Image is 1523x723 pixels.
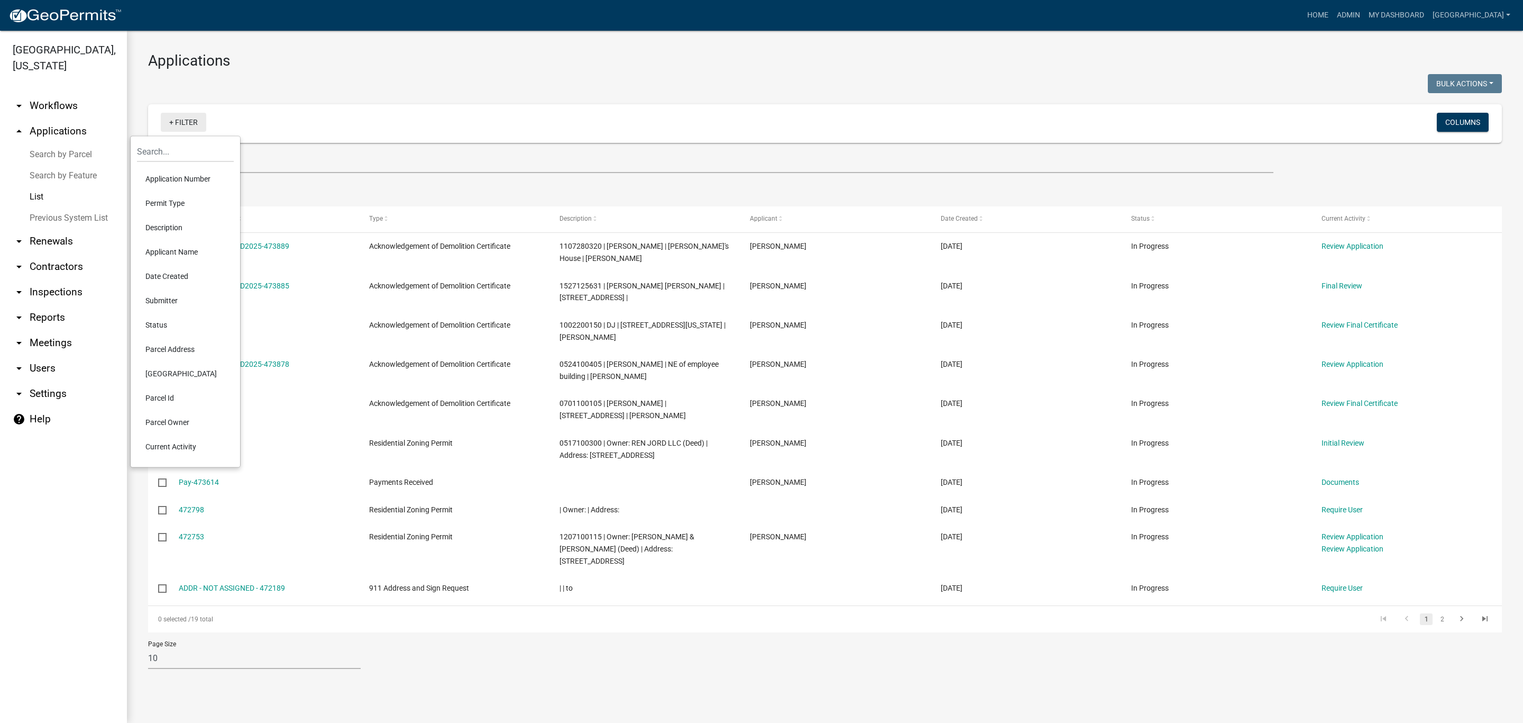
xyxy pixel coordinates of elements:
span: Laura Johnston [750,360,806,368]
li: Permit Type [137,191,234,215]
div: 19 total [148,606,685,632]
span: In Progress [1131,321,1169,329]
li: Parcel Id [137,386,234,410]
span: 09/02/2025 [941,532,962,541]
datatable-header-cell: Description [549,206,740,232]
li: page 2 [1434,610,1450,628]
li: Applicant Name [137,240,234,264]
span: 09/04/2025 [941,478,962,486]
a: go to previous page [1397,613,1417,625]
a: Final Review [1322,282,1362,290]
span: 1002200150 | DJ | 22355 610TH AVE Nevada | Laura Johnston [559,321,726,341]
span: Type [369,215,383,222]
a: Review Application [1322,242,1383,250]
i: arrow_drop_down [13,235,25,248]
span: Residential Zoning Permit [369,532,453,541]
i: arrow_drop_down [13,286,25,299]
span: Dennis [750,532,806,541]
datatable-header-cell: Applicant [740,206,930,232]
span: Kimberly Grandinetti [750,399,806,408]
span: 09/04/2025 [941,360,962,368]
li: [GEOGRAPHIC_DATA] [137,361,234,386]
a: Documents [1322,478,1359,486]
i: arrow_drop_down [13,311,25,324]
span: Nathan Hamersley [750,439,806,447]
input: Search for applications [148,151,1273,173]
span: Payments Received [369,478,433,486]
li: Description [137,215,234,240]
datatable-header-cell: Date Created [930,206,1121,232]
span: In Progress [1131,360,1169,368]
a: Initial Review [1322,439,1364,447]
i: arrow_drop_down [13,337,25,349]
span: 09/04/2025 [941,399,962,408]
span: In Progress [1131,478,1169,486]
span: Acknowledgement of Demolition Certificate [369,399,510,408]
span: In Progress [1131,282,1169,290]
a: Pay-473614 [179,478,219,486]
i: help [13,413,25,426]
a: Home [1303,5,1333,25]
span: 1107280320 | Kyle | Allie's House | Laura Johnston [559,242,729,263]
span: In Progress [1131,584,1169,592]
span: Date Created [941,215,978,222]
span: 0524100405 | Freddie Mercury | NE of employee building | Laura Johnston [559,360,719,381]
datatable-header-cell: Current Activity [1311,206,1502,232]
i: arrow_drop_down [13,100,25,112]
h3: Applications [148,52,1502,70]
a: Review Final Certificate [1322,321,1398,329]
span: In Progress [1131,505,1169,514]
a: Require User [1322,584,1363,592]
span: Status [1131,215,1150,222]
i: arrow_drop_up [13,125,25,138]
span: Residential Zoning Permit [369,505,453,514]
span: 0 selected / [158,616,191,623]
span: Residential Zoning Permit [369,439,453,447]
span: 0517100300 | Owner: REN JORD LLC (Deed) | Address: 6700 510TH AVE [559,439,708,459]
span: Current Activity [1322,215,1365,222]
li: Status [137,313,234,337]
a: Review Application [1322,545,1383,553]
span: In Progress [1131,399,1169,408]
li: page 1 [1418,610,1434,628]
span: Acknowledgement of Demolition Certificate [369,242,510,250]
span: 09/04/2025 [941,242,962,250]
a: Review Application [1322,360,1383,368]
li: Application Number [137,167,234,191]
span: In Progress [1131,532,1169,541]
span: Tracy Troutner [750,478,806,486]
span: Kyle [750,242,806,250]
span: Acknowledgement of Demolition Certificate [369,360,510,368]
datatable-header-cell: Type [359,206,549,232]
a: 1 [1420,613,1433,625]
a: 472798 [179,505,204,514]
span: Allie Hoffman [750,321,806,329]
a: 2 [1436,613,1448,625]
a: 472753 [179,532,204,541]
a: Admin [1333,5,1364,25]
input: Search... [137,141,234,162]
span: 1207100115 | Owner: VAUGHN, DENNIS & CHRIS (Deed) | Address: 68062 LINCOLN HIGHWAY [559,532,694,565]
a: Require User [1322,505,1363,514]
button: Columns [1437,113,1489,132]
a: Review Application [1322,532,1383,541]
span: In Progress [1131,242,1169,250]
a: go to last page [1475,613,1495,625]
a: + Filter [161,113,206,132]
a: Review Final Certificate [1322,399,1398,408]
span: Acknowledgement of Demolition Certificate [369,321,510,329]
span: Description [559,215,592,222]
span: 09/04/2025 [941,282,962,290]
a: [GEOGRAPHIC_DATA] [1428,5,1515,25]
span: 09/04/2025 [941,439,962,447]
li: Date Created [137,264,234,288]
span: | Owner: | Address: [559,505,619,514]
a: go to next page [1452,613,1472,625]
span: Acknowledgement of Demolition Certificate [369,282,510,290]
span: Laura Johnston [750,282,806,290]
span: 09/03/2025 [941,505,962,514]
span: 0701100105 | SMITH, LAUREN | 2401 SW Prairie Trail Pkwy | Laura Johnston [559,399,686,420]
datatable-header-cell: Status [1121,206,1311,232]
span: 09/04/2025 [941,321,962,329]
i: arrow_drop_down [13,260,25,273]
